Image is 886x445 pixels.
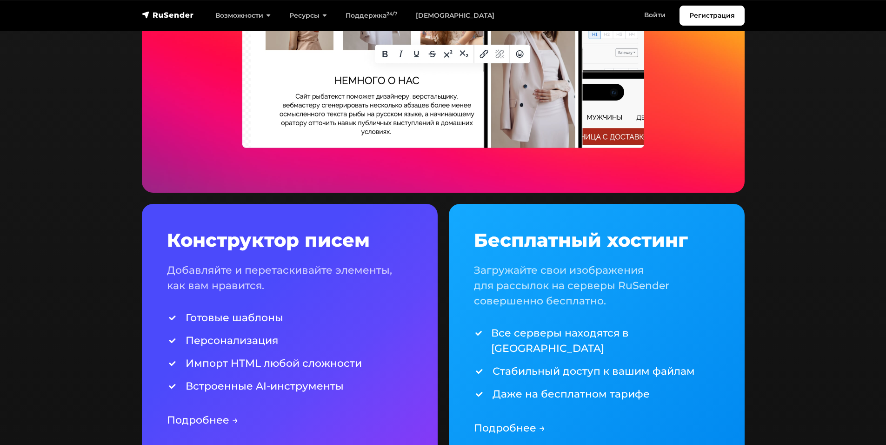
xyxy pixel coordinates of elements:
[280,6,336,25] a: Ресурсы
[474,386,719,402] li: Даже на бесплатном тарифе
[386,11,397,17] sup: 24/7
[167,414,238,426] a: Подробнее →
[474,263,719,309] p: Загружайте свои изображения для рассылок на серверы RuSender совершенно бесплатно.
[142,10,194,20] img: RuSender
[167,229,413,251] h3: Конструктор писем
[406,6,504,25] a: [DEMOGRAPHIC_DATA]
[679,6,745,26] a: Регистрация
[167,356,413,371] li: Импорт HTML любой сложности
[336,6,406,25] a: Поддержка24/7
[474,229,719,251] h3: Бесплатный хостинг
[635,6,675,25] a: Войти
[167,310,413,325] li: Готовые шаблоны
[474,364,719,379] li: Стабильный доступ к вашим файлам
[474,422,545,434] a: Подробнее →
[167,333,413,348] li: Персонализация
[474,325,719,356] li: Все серверы находятся в [GEOGRAPHIC_DATA]
[167,263,413,293] p: Добавляйте и перетаскивайте элементы, как вам нравится.
[167,378,413,394] li: Встроенные AI-инструменты
[206,6,280,25] a: Возможности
